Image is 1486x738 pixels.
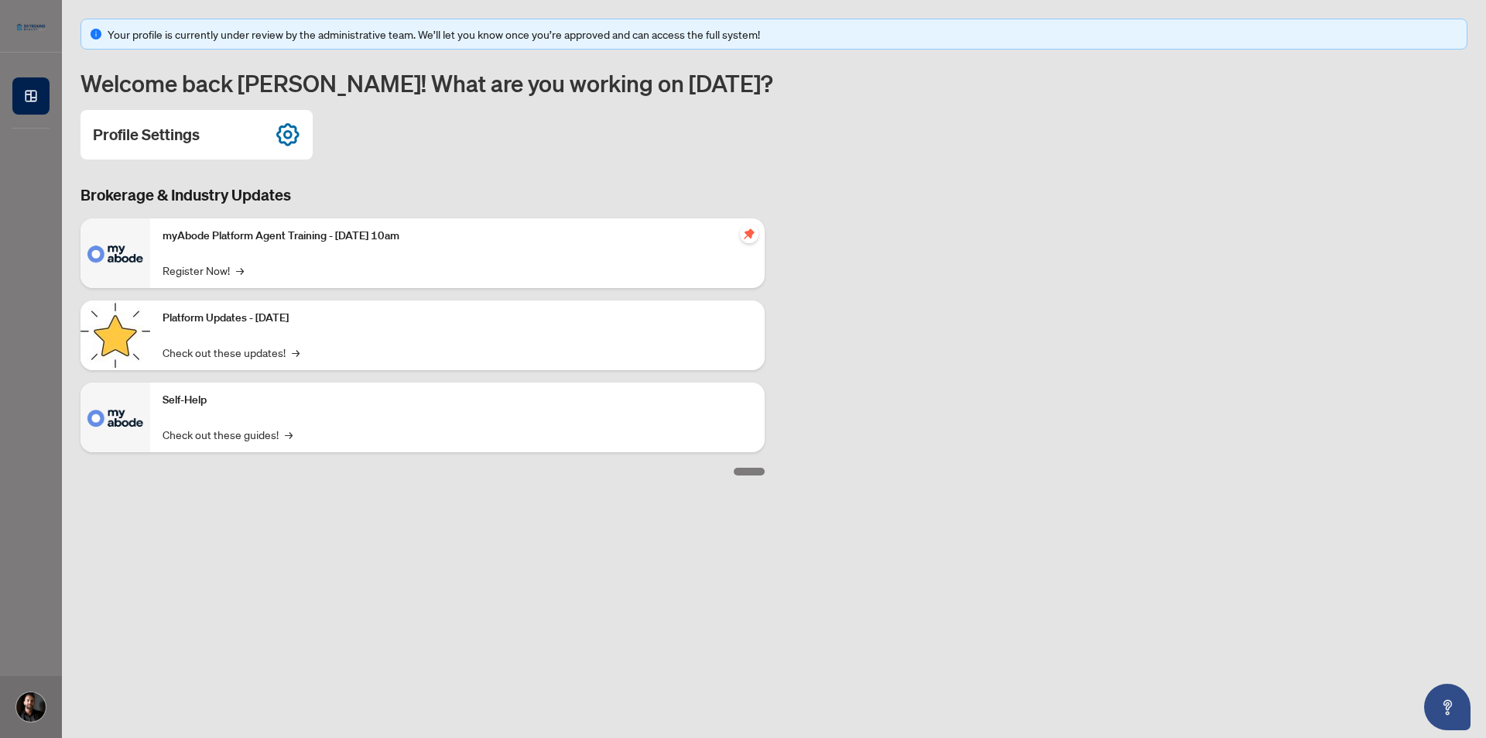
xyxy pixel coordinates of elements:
a: Check out these guides!→ [163,426,293,443]
img: myAbode Platform Agent Training - October 1, 2025 @ 10am [80,218,150,288]
h1: Welcome back [PERSON_NAME]! What are you working on [DATE]? [80,68,1467,98]
p: myAbode Platform Agent Training - [DATE] 10am [163,228,752,245]
span: → [236,262,244,279]
img: Profile Icon [16,692,46,722]
p: Self-Help [163,392,752,409]
a: Register Now!→ [163,262,244,279]
button: Open asap [1424,684,1471,730]
img: Self-Help [80,383,150,452]
h2: Profile Settings [93,124,200,146]
img: logo [12,19,50,35]
span: → [292,344,300,361]
div: Your profile is currently under review by the administrative team. We’ll let you know once you’re... [108,26,1457,43]
span: pushpin [740,225,758,243]
img: Platform Updates - September 16, 2025 [80,300,150,370]
p: Platform Updates - [DATE] [163,310,752,327]
h3: Brokerage & Industry Updates [80,184,765,206]
a: Check out these updates!→ [163,344,300,361]
span: info-circle [91,29,101,39]
span: → [285,426,293,443]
